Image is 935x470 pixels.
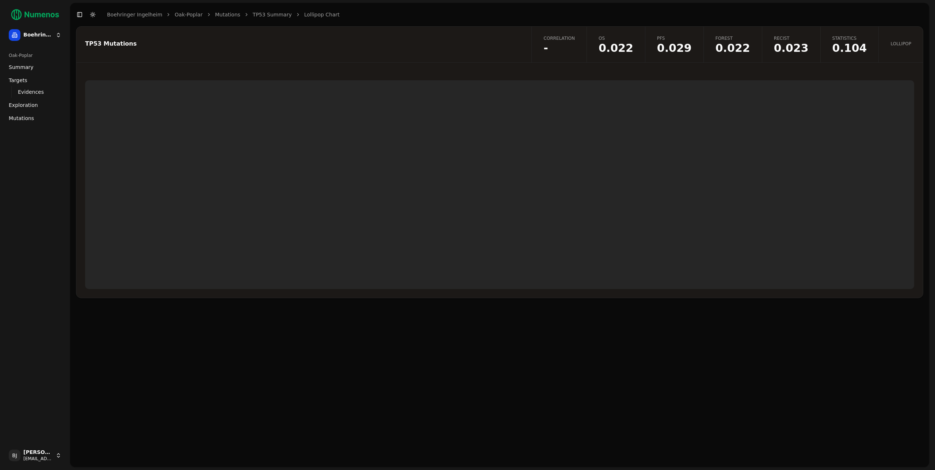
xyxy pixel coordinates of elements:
[657,43,692,54] span: 0.029
[107,11,162,18] a: Boehringer Ingelheim
[107,11,340,18] nav: breadcrumb
[18,88,44,96] span: Evidences
[6,6,64,23] img: Numenos
[6,61,64,73] a: Summary
[762,27,820,62] a: Recist0.023
[878,27,923,62] a: Lollipop
[88,9,98,20] button: Toggle Dark Mode
[9,101,38,109] span: Exploration
[23,32,53,38] span: Boehringer Ingelheim
[587,27,645,62] a: OS0.022
[832,43,867,54] span: 0.104
[15,87,56,97] a: Evidences
[531,27,587,62] a: Correlation-
[890,41,911,47] span: Lollipop
[543,43,575,54] span: -
[23,449,53,456] span: [PERSON_NAME]
[215,11,240,18] a: Mutations
[832,35,867,41] span: Statistics
[9,77,27,84] span: Targets
[9,450,20,461] span: BJ
[645,27,703,62] a: PFS0.029
[599,43,633,54] span: 0.022
[253,11,292,18] a: TP53 Summary
[175,11,202,18] a: Oak-Poplar
[657,35,692,41] span: PFS
[6,99,64,111] a: Exploration
[820,27,879,62] a: Statistics0.104
[23,456,53,462] span: [EMAIL_ADDRESS][PERSON_NAME][DOMAIN_NAME]
[85,41,520,47] div: TP53 Mutations
[9,115,34,122] span: Mutations
[6,26,64,44] button: Boehringer Ingelheim
[75,9,85,20] button: Toggle Sidebar
[715,43,750,54] span: 0.022
[6,112,64,124] a: Mutations
[599,35,633,41] span: OS
[304,11,340,18] a: Lollipop Chart
[6,74,64,86] a: Targets
[774,35,809,41] span: Recist
[774,43,809,54] span: 0.023
[703,27,762,62] a: Forest0.022
[9,63,34,71] span: Summary
[543,35,575,41] span: Correlation
[6,50,64,61] div: Oak-Poplar
[6,447,64,464] button: BJ[PERSON_NAME][EMAIL_ADDRESS][PERSON_NAME][DOMAIN_NAME]
[715,35,750,41] span: Forest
